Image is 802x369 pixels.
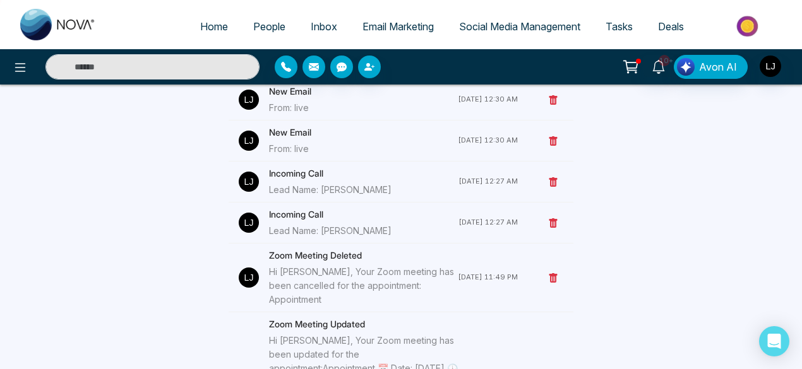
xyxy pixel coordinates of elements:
div: [DATE] 12:30 AM [458,135,518,146]
a: Inbox [298,15,350,38]
div: Lead Name: [PERSON_NAME] [269,183,458,197]
h4: New Email [269,126,458,139]
h4: Incoming Call [269,167,458,180]
h4: Incoming Call [269,208,458,221]
span: Avon AI [699,59,737,74]
h4: New Email [269,85,458,98]
div: Hi [PERSON_NAME], Your Zoom meeting has been cancelled for the appointment: Appointment [269,265,458,307]
div: [DATE] 11:49 PM [458,272,518,283]
img: Nova CRM Logo [20,9,96,40]
a: People [241,15,298,38]
div: From: live [269,142,458,156]
button: Avon AI [674,55,748,79]
div: Lead Name: [PERSON_NAME] [269,224,458,238]
span: 10+ [659,55,670,66]
span: Home [200,20,228,33]
span: Tasks [606,20,633,33]
a: 10+ [643,55,674,77]
h4: Zoom Meeting Updated [269,317,458,331]
span: Deals [658,20,684,33]
span: Social Media Management [459,20,580,33]
img: Market-place.gif [703,12,794,40]
div: From: live [269,101,458,115]
h4: Zoom Meeting Deleted [269,249,458,262]
a: Tasks [593,15,645,38]
div: Open Intercom Messenger [759,326,789,356]
div: [DATE] 12:30 AM [458,94,518,105]
a: Email Marketing [350,15,446,38]
a: Home [188,15,241,38]
span: Inbox [311,20,337,33]
div: [DATE] 12:27 AM [458,217,518,228]
span: Email Marketing [362,20,434,33]
div: [DATE] 12:27 AM [458,176,518,187]
img: User Avatar [760,56,781,77]
img: Lead Flow [677,58,695,76]
a: Social Media Management [446,15,593,38]
a: Deals [645,15,697,38]
span: People [253,20,285,33]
